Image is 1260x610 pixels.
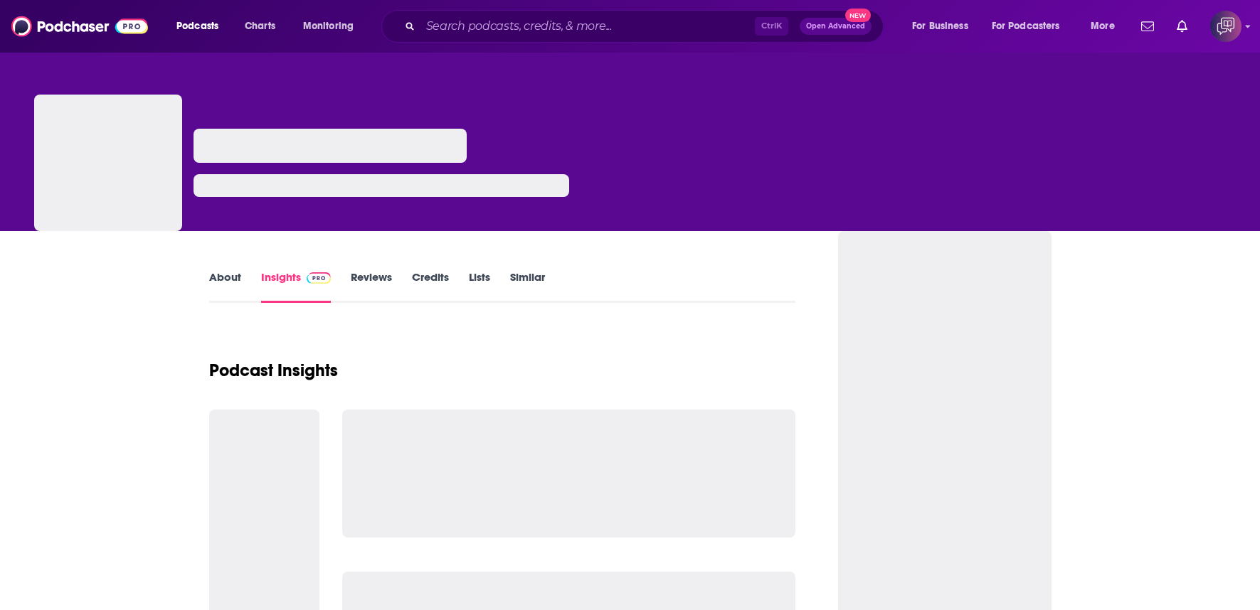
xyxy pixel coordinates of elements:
a: InsightsPodchaser Pro [261,270,332,303]
button: open menu [902,15,986,38]
button: open menu [166,15,237,38]
a: Lists [469,270,490,303]
a: About [209,270,241,303]
button: Show profile menu [1210,11,1242,42]
a: Show notifications dropdown [1135,14,1160,38]
button: open menu [1081,15,1133,38]
img: Podchaser Pro [307,272,332,284]
a: Reviews [351,270,392,303]
a: Credits [412,270,449,303]
a: Show notifications dropdown [1171,14,1193,38]
a: Similar [510,270,545,303]
span: Open Advanced [806,23,865,30]
span: Ctrl K [755,17,788,36]
button: Open AdvancedNew [800,18,872,35]
span: Logged in as corioliscompany [1210,11,1242,42]
button: open menu [983,15,1081,38]
span: For Podcasters [992,16,1060,36]
span: More [1091,16,1115,36]
img: Podchaser - Follow, Share and Rate Podcasts [11,13,148,40]
span: For Business [912,16,968,36]
h1: Podcast Insights [209,360,338,381]
a: Charts [235,15,284,38]
span: Charts [245,16,275,36]
span: Monitoring [303,16,354,36]
span: Podcasts [176,16,218,36]
span: New [845,9,871,22]
input: Search podcasts, credits, & more... [420,15,755,38]
button: open menu [293,15,372,38]
div: Search podcasts, credits, & more... [395,10,897,43]
img: User Profile [1210,11,1242,42]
